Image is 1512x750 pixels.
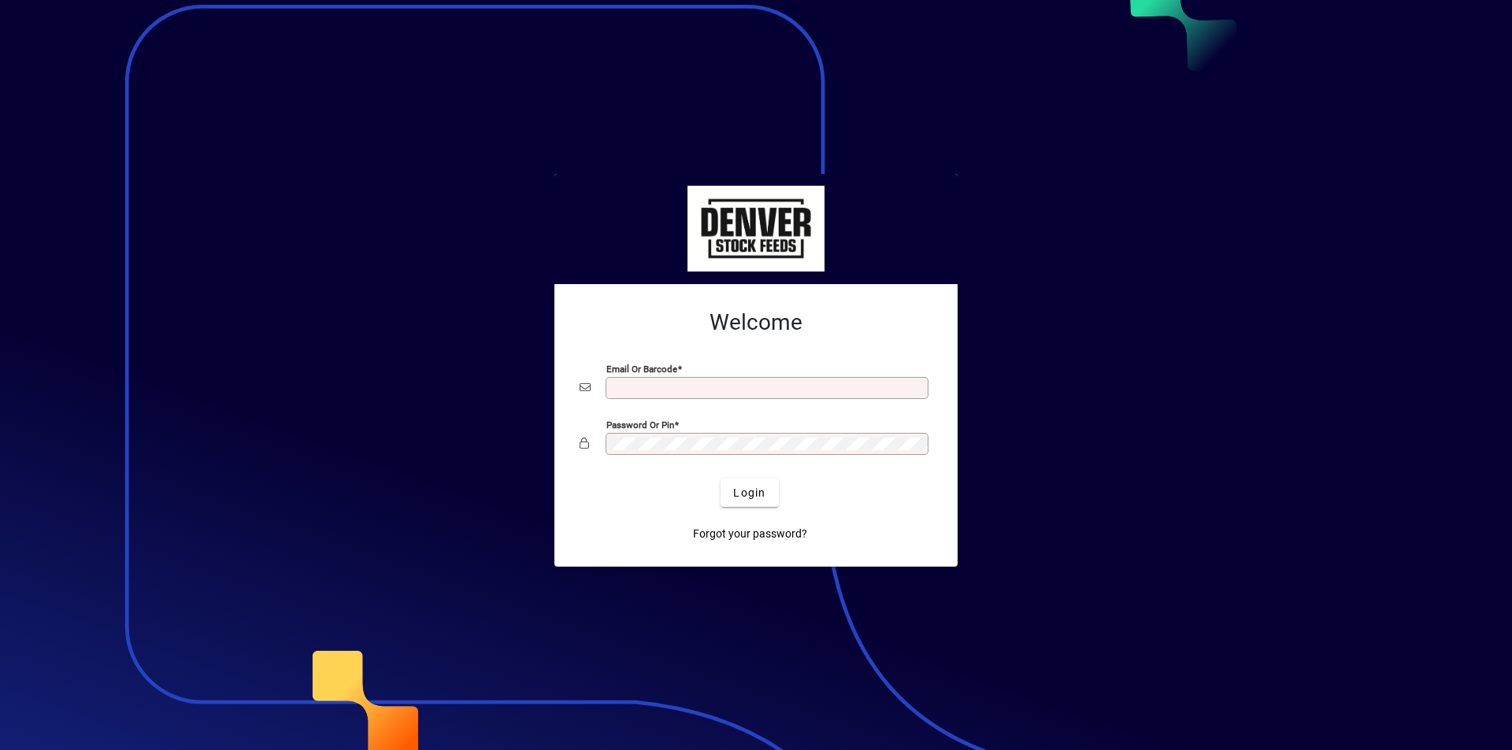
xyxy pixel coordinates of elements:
[606,419,674,430] mat-label: Password or Pin
[580,309,932,336] h2: Welcome
[687,519,813,548] a: Forgot your password?
[693,526,807,542] span: Forgot your password?
[733,485,765,501] span: Login
[606,364,677,375] mat-label: Email or Barcode
[721,478,778,507] button: Login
